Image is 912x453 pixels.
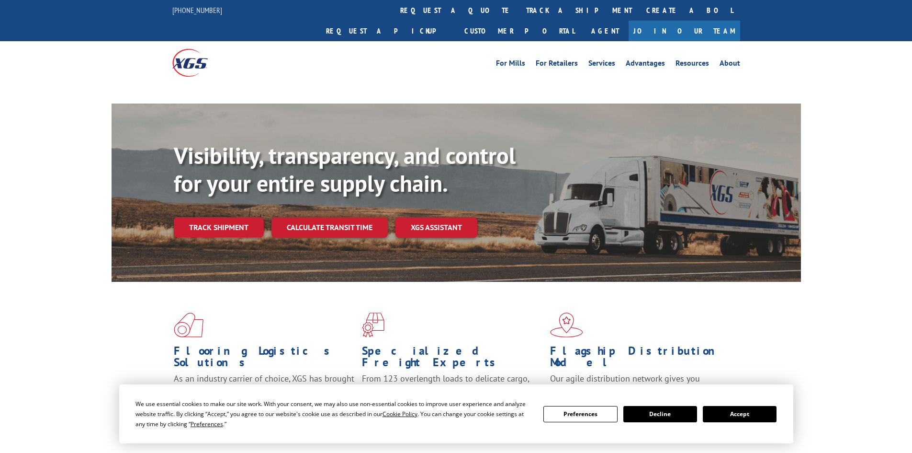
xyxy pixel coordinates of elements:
a: For Mills [496,59,525,70]
img: xgs-icon-flagship-distribution-model-red [550,313,583,337]
a: About [720,59,740,70]
button: Accept [703,406,777,422]
span: Preferences [191,420,223,428]
a: Advantages [626,59,665,70]
button: Decline [623,406,697,422]
div: We use essential cookies to make our site work. With your consent, we may also use non-essential ... [135,399,532,429]
span: Cookie Policy [383,410,417,418]
a: Customer Portal [457,21,582,41]
a: XGS ASSISTANT [395,217,477,238]
span: Our agile distribution network gives you nationwide inventory management on demand. [550,373,726,395]
p: From 123 overlength loads to delicate cargo, our experienced staff knows the best way to move you... [362,373,543,416]
a: Join Our Team [629,21,740,41]
img: xgs-icon-focused-on-flooring-red [362,313,384,337]
h1: Specialized Freight Experts [362,345,543,373]
a: Agent [582,21,629,41]
b: Visibility, transparency, and control for your entire supply chain. [174,140,516,198]
a: For Retailers [536,59,578,70]
h1: Flooring Logistics Solutions [174,345,355,373]
a: Services [588,59,615,70]
a: [PHONE_NUMBER] [172,5,222,15]
span: As an industry carrier of choice, XGS has brought innovation and dedication to flooring logistics... [174,373,354,407]
a: Request a pickup [319,21,457,41]
a: Resources [676,59,709,70]
div: Cookie Consent Prompt [119,384,793,443]
button: Preferences [543,406,617,422]
a: Track shipment [174,217,264,237]
h1: Flagship Distribution Model [550,345,731,373]
img: xgs-icon-total-supply-chain-intelligence-red [174,313,203,337]
a: Calculate transit time [271,217,388,238]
